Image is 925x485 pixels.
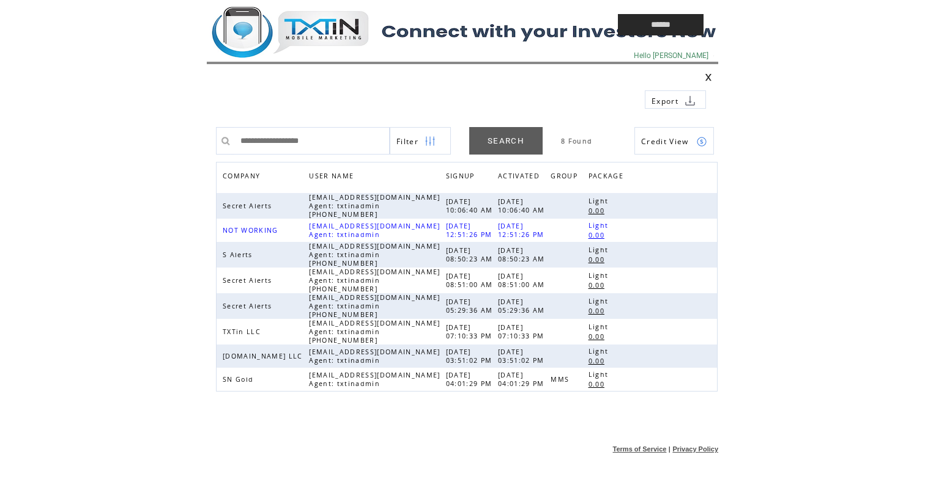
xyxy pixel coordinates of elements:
span: Light [589,323,612,331]
span: [DATE] 08:50:23 AM [498,246,548,263]
a: COMPANY [223,172,263,179]
a: Terms of Service [613,445,667,453]
span: Show Credits View [641,136,689,147]
span: Light [589,246,612,254]
span: [EMAIL_ADDRESS][DOMAIN_NAME] Agent: txtinadmin [PHONE_NUMBER] [309,319,440,345]
a: SEARCH [469,127,543,155]
span: COMPANY [223,169,263,186]
span: [DATE] 04:01:29 PM [446,371,496,388]
img: download.png [685,95,696,106]
span: [DOMAIN_NAME] LLC [223,352,306,360]
span: [DATE] 07:10:33 PM [498,323,548,340]
span: ACTIVATED [498,169,543,186]
span: Secret Alerts [223,276,275,285]
span: 0.00 [589,231,607,239]
a: 0.00 [589,230,611,240]
a: 0.00 [589,280,611,290]
a: SIGNUP [446,172,478,179]
a: Credit View [634,127,714,155]
a: PACKAGE [589,169,630,186]
span: 0.00 [589,255,607,264]
img: filters.png [425,128,436,155]
span: | [669,445,671,453]
img: credits.png [696,136,707,147]
span: [EMAIL_ADDRESS][DOMAIN_NAME] Agent: txtinadmin [PHONE_NUMBER] [309,193,440,219]
span: [DATE] 08:51:00 AM [498,272,548,289]
span: 0.00 [589,357,607,365]
span: [DATE] 07:10:33 PM [446,323,496,340]
span: 0.00 [589,380,607,388]
span: 0.00 [589,332,607,341]
a: Privacy Policy [672,445,718,453]
span: [DATE] 03:51:02 PM [498,348,548,365]
span: [EMAIL_ADDRESS][DOMAIN_NAME] Agent: txtinadmin [PHONE_NUMBER] [309,242,440,268]
span: [EMAIL_ADDRESS][DOMAIN_NAME] Agent: txtinadmin [309,348,440,365]
span: NOT WORKING [223,226,281,235]
span: Light [589,271,612,280]
a: Filter [390,127,451,155]
span: 8 Found [561,137,592,145]
span: Secret Alerts [223,202,275,210]
span: 0.00 [589,281,607,290]
a: 0.00 [589,254,611,264]
span: Light [589,370,612,379]
span: 0.00 [589,307,607,315]
a: GROUP [551,169,584,186]
span: Light [589,221,612,230]
a: ACTIVATED [498,169,546,186]
span: TXTin LLC [223,327,264,336]
a: 0.00 [589,331,611,341]
span: MMS [551,375,572,384]
span: [DATE] 10:06:40 AM [446,197,496,214]
span: [DATE] 12:51:26 PM [446,222,496,239]
span: Light [589,297,612,305]
span: Secret Alerts [223,302,275,310]
a: 0.00 [589,379,611,389]
span: PACKAGE [589,169,626,186]
span: SN Gold [223,375,256,384]
span: Show filters [396,136,418,147]
span: [DATE] 04:01:29 PM [498,371,548,388]
span: Hello [PERSON_NAME] [634,51,708,60]
span: [EMAIL_ADDRESS][DOMAIN_NAME] Agent: txtinadmin [PHONE_NUMBER] [309,293,440,319]
span: USER NAME [309,169,357,186]
span: [DATE] 08:51:00 AM [446,272,496,289]
a: Export [645,90,706,109]
span: GROUP [551,169,581,186]
span: SIGNUP [446,169,478,186]
a: 0.00 [589,356,611,366]
span: [EMAIL_ADDRESS][DOMAIN_NAME] Agent: txtinadmin [PHONE_NUMBER] [309,268,440,293]
span: S Alerts [223,250,256,259]
a: 0.00 [589,305,611,316]
span: [DATE] 12:51:26 PM [498,222,548,239]
span: [EMAIL_ADDRESS][DOMAIN_NAME] Agent: txtinadmin [309,371,440,388]
span: [DATE] 05:29:36 AM [498,297,548,315]
span: [DATE] 08:50:23 AM [446,246,496,263]
span: [EMAIL_ADDRESS][DOMAIN_NAME] Agent: txtinadmin [309,222,440,239]
span: 0.00 [589,206,607,215]
a: 0.00 [589,205,611,216]
span: [DATE] 10:06:40 AM [498,197,548,214]
span: [DATE] 05:29:36 AM [446,297,496,315]
a: USER NAME [309,172,357,179]
span: Light [589,197,612,205]
span: [DATE] 03:51:02 PM [446,348,496,365]
span: Light [589,347,612,356]
span: Export to csv file [652,96,678,106]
